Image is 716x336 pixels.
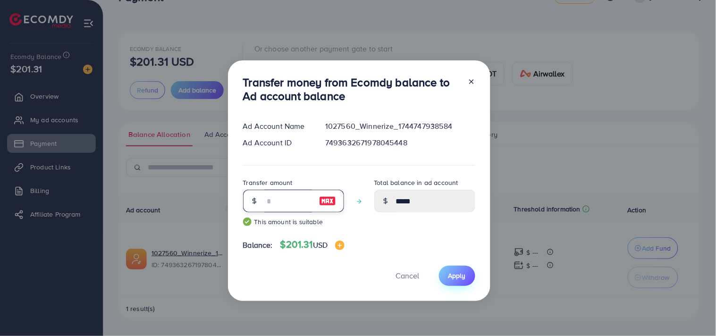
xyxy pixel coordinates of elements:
[384,266,431,286] button: Cancel
[374,178,458,187] label: Total balance in ad account
[313,240,328,250] span: USD
[243,240,273,251] span: Balance:
[448,271,466,280] span: Apply
[439,266,475,286] button: Apply
[676,294,709,329] iframe: Chat
[243,76,460,103] h3: Transfer money from Ecomdy balance to Ad account balance
[236,137,318,148] div: Ad Account ID
[243,178,293,187] label: Transfer amount
[243,218,252,226] img: guide
[335,241,345,250] img: image
[318,121,482,132] div: 1027560_Winnerize_1744747938584
[280,239,345,251] h4: $201.31
[319,195,336,207] img: image
[243,217,344,227] small: This amount is suitable
[396,270,420,281] span: Cancel
[236,121,318,132] div: Ad Account Name
[318,137,482,148] div: 7493632671978045448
